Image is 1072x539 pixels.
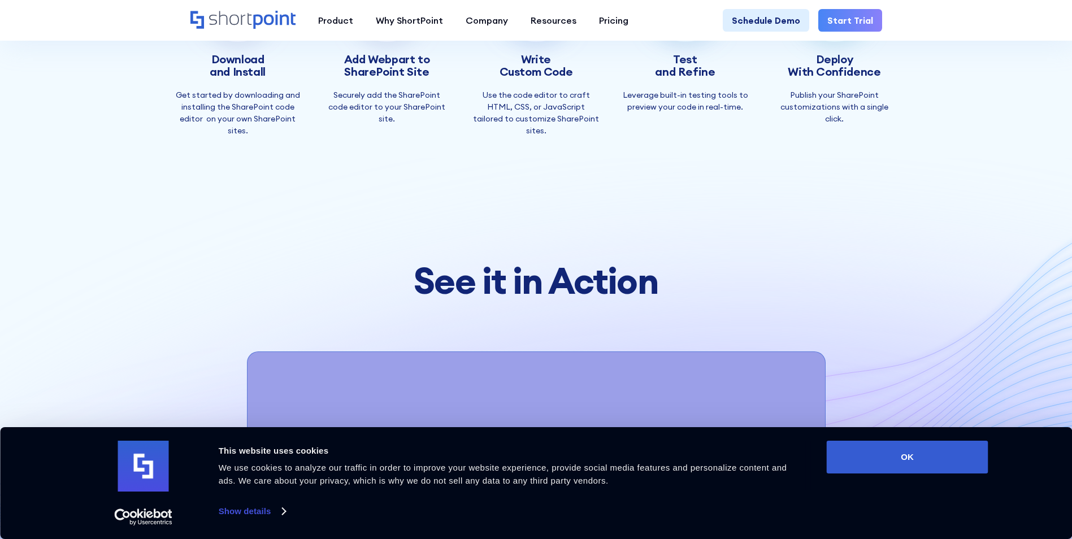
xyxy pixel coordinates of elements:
[599,14,628,27] div: Pricing
[324,89,450,125] p: Securely add the SharePoint code editor to your SharePoint site.
[190,11,296,30] a: Home
[500,53,573,78] h3: Write Custom Code
[376,14,443,27] div: Why ShortPoint
[364,9,454,32] a: Why ShortPoint
[622,89,749,113] p: Leverage built-in testing tools to preview your code in real-time.
[307,9,364,32] a: Product
[94,508,193,525] a: Usercentrics Cookiebot - opens in a new window
[473,89,600,137] p: Use the code editor to craft HTML, CSS, or JavaScript tailored to customize SharePoint sites.
[771,89,898,125] p: Publish your SharePoint customizations with a single click.
[247,261,826,301] h2: See it in Action
[175,89,301,137] p: Get started by downloading and installing the SharePoint code editor on your own SharePoint sites.
[454,9,519,32] a: Company
[723,9,809,32] a: Schedule Demo
[210,53,266,78] h3: Download and Install
[344,53,429,78] h3: Add Webpart to SharePoint Site
[827,441,988,473] button: OK
[655,53,715,78] h3: Test and Refine
[466,14,508,27] div: Company
[531,14,576,27] div: Resources
[519,9,588,32] a: Resources
[219,444,801,458] div: This website uses cookies
[219,503,285,520] a: Show details
[318,14,353,27] div: Product
[219,463,787,485] span: We use cookies to analyze our traffic in order to improve your website experience, provide social...
[788,53,880,78] h3: Deploy With Confidence
[118,441,169,492] img: logo
[818,9,882,32] a: Start Trial
[588,9,640,32] a: Pricing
